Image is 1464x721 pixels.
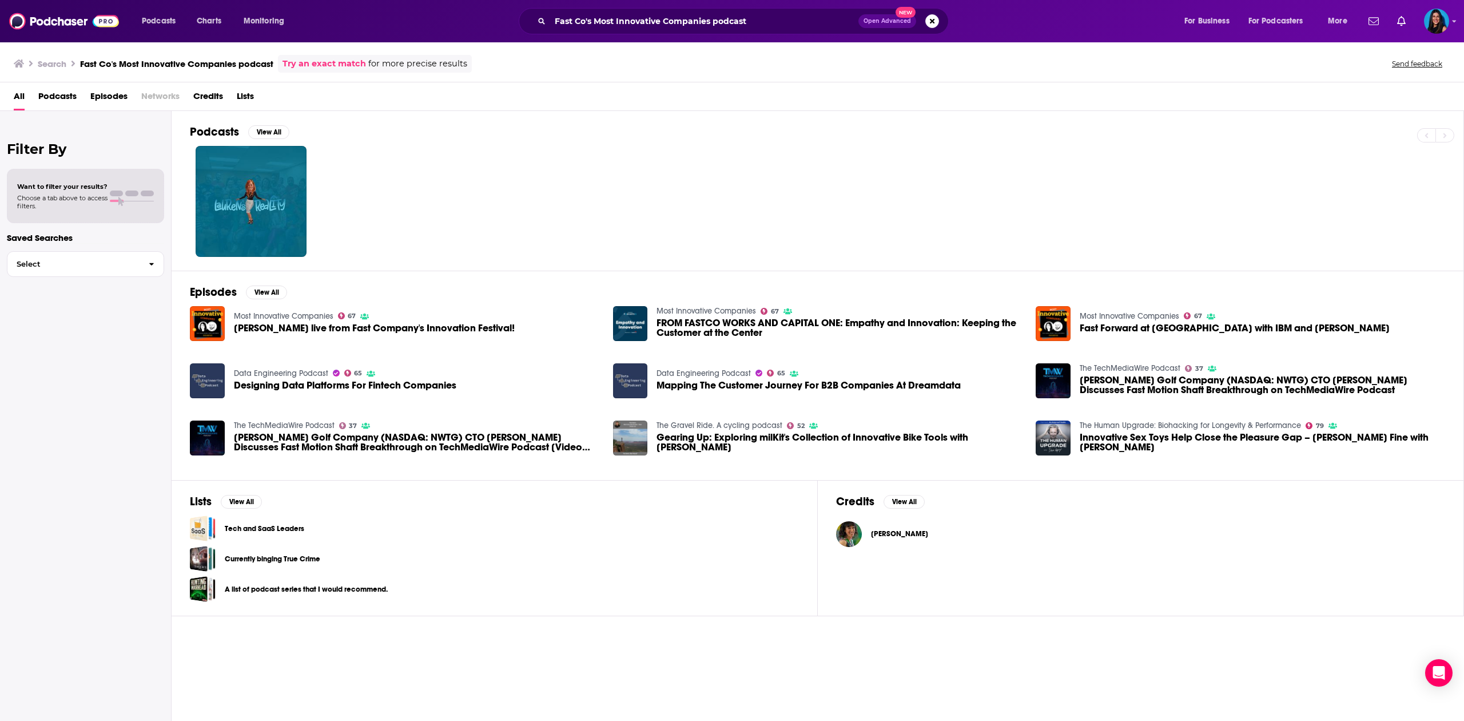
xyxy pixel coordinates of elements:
a: Gearing Up: Exploring milKit's Collection of Innovative Bike Tools with Pius Kobler [657,433,1022,452]
a: Tech and SaaS Leaders [190,516,216,541]
span: 65 [354,371,362,376]
span: Monitoring [244,13,284,29]
span: More [1328,13,1347,29]
img: Mapping The Customer Journey For B2B Companies At Dreamdata [613,363,648,398]
a: Data Engineering Podcast [234,369,328,378]
a: All [14,87,25,110]
img: Podchaser - Follow, Share and Rate Podcasts [9,10,119,32]
a: Episodes [90,87,128,110]
a: Charts [189,12,228,30]
span: FROM FASTCO WORKS AND CAPITAL ONE: Empathy and Innovation: Keeping the Customer at the Center [657,318,1022,338]
a: Amantha Imber [871,529,928,538]
span: [PERSON_NAME] [871,529,928,538]
h2: Lists [190,494,212,509]
span: Logged in as kateyquinn [1424,9,1449,34]
p: Saved Searches [7,232,164,243]
span: Charts [197,13,221,29]
span: New [896,7,916,18]
a: Lists [237,87,254,110]
span: Want to filter your results? [17,183,108,191]
a: Most Innovative Companies [1080,311,1179,321]
a: Gearing Up: Exploring milKit's Collection of Innovative Bike Tools with Pius Kobler [613,421,648,455]
span: 67 [348,314,356,319]
button: View All [246,286,287,299]
a: Show notifications dropdown [1364,11,1383,31]
a: CreditsView All [836,494,925,509]
a: Podcasts [38,87,77,110]
a: Most Innovative Companies [657,306,756,316]
span: Select [7,260,140,268]
button: Open AdvancedNew [858,14,916,28]
a: Most Innovative Companies [234,311,333,321]
a: Credits [193,87,223,110]
button: open menu [236,12,299,30]
span: 67 [1194,314,1202,319]
a: Fast Forward at One Madison with IBM and Debbie Millman [1080,323,1390,333]
a: Newton Golf Company (NASDAQ: NWTG) CTO Aki Yorihiro Discusses Fast Motion Shaft Breakthrough on T... [190,421,225,455]
a: Currently binging True Crime [225,553,320,565]
img: User Profile [1424,9,1449,34]
a: Designing Data Platforms For Fintech Companies [190,363,225,398]
span: 79 [1316,423,1324,429]
a: Newton Golf Company (NASDAQ: NWTG) CTO Aki Yorihiro Discusses Fast Motion Shaft Breakthrough on T... [1080,375,1445,395]
h2: Filter By [7,141,164,157]
button: View All [248,125,289,139]
span: Mapping The Customer Journey For B2B Companies At Dreamdata [657,381,961,390]
img: FROM FASTCO WORKS AND CAPITAL ONE: Empathy and Innovation: Keeping the Customer at the Center [613,306,648,341]
span: for more precise results [368,57,467,70]
a: 79 [1306,422,1324,429]
span: Open Advanced [864,18,911,24]
input: Search podcasts, credits, & more... [550,12,858,30]
a: A list of podcast series that I would recommend. [225,583,388,596]
span: Choose a tab above to access filters. [17,194,108,210]
a: The TechMediaWire Podcast [1080,363,1180,373]
button: View All [221,495,262,509]
img: Fast Forward at One Madison with IBM and Debbie Millman [1036,306,1071,341]
h3: Search [38,58,66,69]
span: [PERSON_NAME] live from Fast Company's Innovation Festival! [234,323,515,333]
a: 37 [1185,365,1203,372]
button: open menu [1320,12,1362,30]
button: Amantha ImberAmantha Imber [836,516,1445,552]
a: Newton Golf Company (NASDAQ: NWTG) CTO Aki Yorihiro Discusses Fast Motion Shaft Breakthrough on T... [234,433,599,452]
a: 65 [344,370,363,377]
div: Search podcasts, credits, & more... [530,8,960,34]
span: [PERSON_NAME] Golf Company (NASDAQ: NWTG) CTO [PERSON_NAME] Discusses Fast Motion Shaft Breakthro... [1080,375,1445,395]
img: Brittany Broski live from Fast Company's Innovation Festival! [190,306,225,341]
span: Networks [141,87,180,110]
a: Designing Data Platforms For Fintech Companies [234,381,456,390]
a: 67 [1184,312,1202,319]
img: Newton Golf Company (NASDAQ: NWTG) CTO Aki Yorihiro Discusses Fast Motion Shaft Breakthrough on T... [1036,363,1071,398]
span: Innovative Sex Toys Help Close the Pleasure Gap – [PERSON_NAME] Fine with [PERSON_NAME] [1080,433,1445,452]
h3: Fast Co's Most Innovative Companies podcast [80,58,273,69]
img: Amantha Imber [836,521,862,547]
a: A list of podcast series that I would recommend. [190,576,216,602]
button: Select [7,251,164,277]
a: Tech and SaaS Leaders [225,522,304,535]
a: Data Engineering Podcast [657,369,751,378]
button: open menu [1176,12,1244,30]
a: The TechMediaWire Podcast [234,421,335,430]
a: The Human Upgrade: Biohacking for Longevity & Performance [1080,421,1301,430]
a: Try an exact match [283,57,366,70]
span: For Podcasters [1248,13,1303,29]
span: Fast Forward at [GEOGRAPHIC_DATA] with IBM and [PERSON_NAME] [1080,323,1390,333]
h2: Episodes [190,285,237,299]
img: Innovative Sex Toys Help Close the Pleasure Gap – Alexandra Fine with Dave Asprey [1036,421,1071,455]
button: open menu [134,12,190,30]
a: PodcastsView All [190,125,289,139]
a: 52 [787,422,805,429]
a: EpisodesView All [190,285,287,299]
